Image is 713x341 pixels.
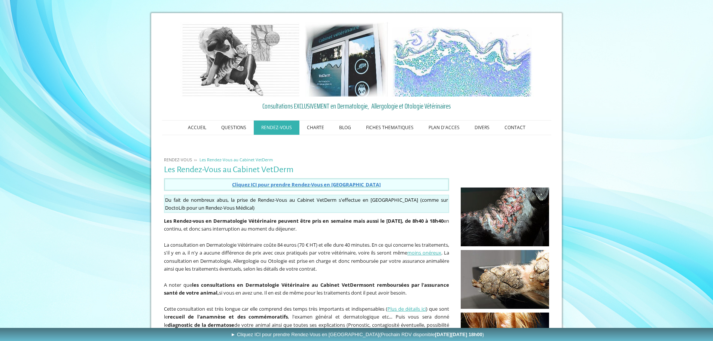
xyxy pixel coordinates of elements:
a: Les Rendez-Vous au Cabinet VetDerm [198,157,275,162]
span: A noter que [164,281,192,288]
span: . La consultation en Dermatologie, Allergologie ou Otologie est prise en charge et donc remboursé... [164,249,450,272]
a: RENDEZ-VOUS [162,157,194,162]
b: les consultations en Dermatologie Vétérinaire au Cabinet VetDerm [192,281,363,288]
b: [DATE][DATE] 18h00 [435,332,482,337]
span: l n'y a aucune différence de prix avec ceux pratiqués par votre vétérinaire, voire ils seront même [189,249,408,256]
a: BLOG [332,121,359,135]
a: CONTACT [497,121,533,135]
a: Consultations EXCLUSIVEMENT en Dermatologie, Allergologie et Otologie Vétérinaires [164,100,549,112]
a: QUESTIONS [214,121,254,135]
span: (Prochain RDV disponible ) [379,332,484,337]
span: Du fait de nombreux abus, la prise de Rendez-Vous au Cabinet VetDerm s'effectue en [GEOGRAPHIC_DA... [165,197,439,203]
strong: recueil de l'anamnèse et des commémoratifs [168,313,288,320]
a: CHARTE [299,121,332,135]
a: moins onéreux [407,249,441,256]
a: DIVERS [467,121,497,135]
h1: Les Rendez-Vous au Cabinet VetDerm [164,165,450,174]
span: La consultation en Dermatologie Vétérinaire coûte 84 euros (70 € HT) et elle dure 40 minutes. E [164,241,375,248]
a: Cliquez ICI pour prendre Rendez-Vous en [GEOGRAPHIC_DATA] [232,181,381,188]
span: Les Rendez-Vous au Cabinet VetDerm [199,157,273,162]
span: en continu, et donc sans interruption au moment du déjeuner. [164,217,450,232]
a: PLAN D'ACCES [421,121,467,135]
a: FICHES THEMATIQUES [359,121,421,135]
a: RENDEZ-VOUS [254,121,299,135]
strong: diagnostic de la dermatose [168,322,235,328]
strong: Les Rendez-vous en Dermatologie Vétérinaire peuvent être pris en semaine mais aussi le [DATE], de... [164,217,444,224]
span: si vous en avez une. Il en est de même pour les traitements dont il peut avoir besoin. [219,289,406,296]
a: Plus de détails ici [387,305,426,312]
span: ► Cliquez ICI pour prendre Rendez-Vous en [GEOGRAPHIC_DATA] [231,332,484,337]
span: RENDEZ-VOUS [164,157,192,162]
a: ACCUEIL [180,121,214,135]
